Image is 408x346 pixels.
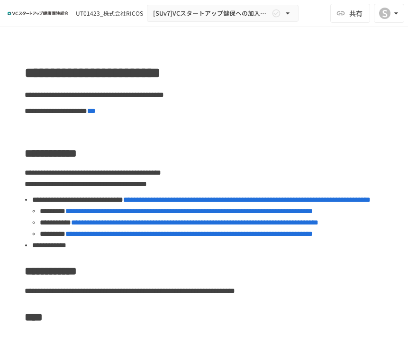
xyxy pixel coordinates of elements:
div: S [379,8,390,19]
div: UT01423_株式会社RICOS [76,9,143,18]
img: ZDfHsVrhrXUoWEWGWYf8C4Fv4dEjYTEDCNvmL73B7ox [8,6,68,21]
span: 共有 [349,8,363,19]
button: 共有 [330,4,370,23]
span: [SUv7]VCスタートアップ健保への加入申請手続き [153,8,270,19]
button: [SUv7]VCスタートアップ健保への加入申請手続き [147,5,299,22]
button: S [374,4,404,23]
